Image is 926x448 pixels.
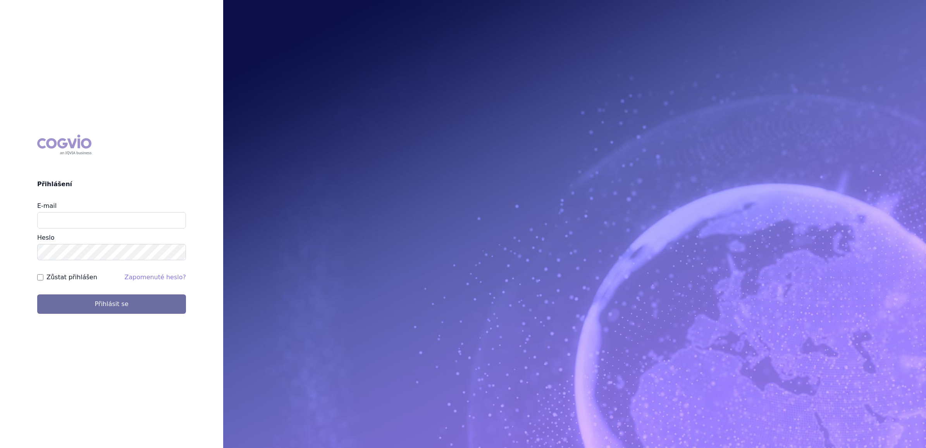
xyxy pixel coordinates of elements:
[37,180,186,189] h2: Přihlášení
[124,273,186,281] a: Zapomenuté heslo?
[37,202,57,209] label: E-mail
[37,234,54,241] label: Heslo
[46,273,97,282] label: Zůstat přihlášen
[37,135,91,155] div: COGVIO
[37,294,186,314] button: Přihlásit se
